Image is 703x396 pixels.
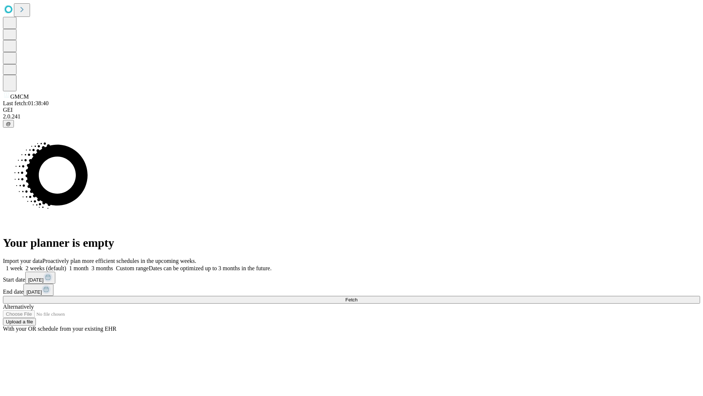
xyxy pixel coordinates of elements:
[6,265,23,271] span: 1 week
[28,277,44,283] span: [DATE]
[149,265,271,271] span: Dates can be optimized up to 3 months in the future.
[23,284,53,296] button: [DATE]
[116,265,149,271] span: Custom range
[3,236,700,250] h1: Your planner is empty
[3,258,42,264] span: Import your data
[3,296,700,304] button: Fetch
[69,265,89,271] span: 1 month
[42,258,196,264] span: Proactively plan more efficient schedules in the upcoming weeks.
[6,121,11,126] span: @
[3,318,36,326] button: Upload a file
[26,289,42,295] span: [DATE]
[92,265,113,271] span: 3 months
[3,120,14,128] button: @
[10,93,29,100] span: GMCM
[3,113,700,120] div: 2.0.241
[3,107,700,113] div: GEI
[3,100,49,106] span: Last fetch: 01:38:40
[26,265,66,271] span: 2 weeks (default)
[3,326,116,332] span: With your OR schedule from your existing EHR
[3,304,34,310] span: Alternatively
[25,272,55,284] button: [DATE]
[3,284,700,296] div: End date
[345,297,357,302] span: Fetch
[3,272,700,284] div: Start date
